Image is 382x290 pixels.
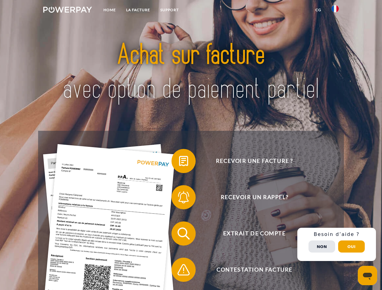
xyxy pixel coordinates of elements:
a: LA FACTURE [121,5,155,15]
div: Schnellhilfe [297,228,376,261]
button: Extrait de compte [171,221,329,246]
img: qb_bill.svg [176,153,191,169]
img: qb_search.svg [176,226,191,241]
a: Home [98,5,121,15]
button: Non [309,240,335,253]
span: Recevoir un rappel? [180,185,328,209]
iframe: Bouton de lancement de la fenêtre de messagerie [358,266,377,285]
span: Recevoir une facture ? [180,149,328,173]
button: Oui [338,240,365,253]
span: Extrait de compte [180,221,328,246]
button: Recevoir une facture ? [171,149,329,173]
button: Contestation Facture [171,258,329,282]
span: Contestation Facture [180,258,328,282]
img: title-powerpay_fr.svg [58,29,324,116]
a: Support [155,5,184,15]
img: logo-powerpay-white.svg [43,7,92,13]
img: qb_warning.svg [176,262,191,277]
button: Recevoir un rappel? [171,185,329,209]
img: qb_bell.svg [176,190,191,205]
img: fr [331,5,339,12]
h3: Besoin d’aide ? [301,231,372,237]
a: CG [310,5,326,15]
